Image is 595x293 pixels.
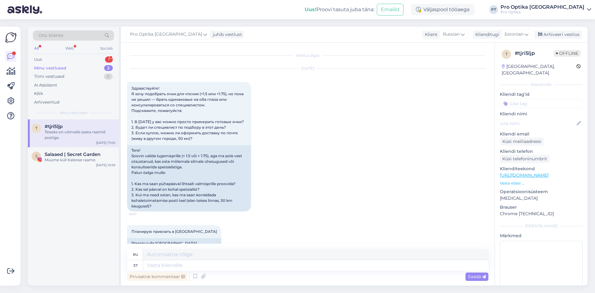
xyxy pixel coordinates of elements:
div: [DATE] 10:59 [96,163,115,167]
div: 2 [104,65,113,71]
button: Emailid [377,4,403,16]
span: Здравствуйте! Я хочу подобрать очки для чтения (+1.5 или +1.75), но пока не решил — брать одинако... [131,86,245,141]
span: 16:57 [129,212,152,216]
div: Web [64,44,75,52]
p: Kliendi tag'id [500,91,583,98]
div: [DATE] 17:05 [96,140,115,145]
p: Klienditeekond [500,166,583,172]
p: Märkmed [500,233,583,239]
div: juhib vestlust [210,31,242,38]
div: Tiimi vestlused [34,73,64,80]
div: Pro Optika [GEOGRAPHIC_DATA] [500,5,584,10]
div: Vestlus algas [127,53,488,58]
div: # tjri5ljp [515,50,553,57]
p: Vaata edasi ... [500,180,583,186]
p: Operatsioonisüsteem [500,189,583,195]
p: [MEDICAL_DATA] [500,195,583,202]
div: Arhiveeri vestlus [534,30,582,39]
div: Privaatne kommentaar [127,273,187,281]
span: Salaaed | Secret Garden [45,152,100,157]
div: Väljaspool tööaega [411,4,474,15]
div: Uus [34,56,42,63]
div: PT [489,5,498,14]
div: Klient [422,31,438,38]
div: Teiseks on võimalik saata raamid postiga. [45,129,115,140]
div: Socials [99,44,114,52]
div: Kõik [34,91,43,97]
span: Планирую приехать в [GEOGRAPHIC_DATA] [131,229,217,234]
span: t [35,126,37,131]
input: Lisa nimi [500,120,575,127]
div: Arhiveeritud [34,99,59,105]
div: 0 [104,73,113,80]
p: Brauser [500,204,583,211]
div: Pro Optika [500,10,584,15]
div: Küsi meiliaadressi [500,137,544,146]
div: Plaanin tulla [GEOGRAPHIC_DATA] [127,238,221,249]
div: Müüme küll Kaleose raame. [45,157,115,163]
a: Pro Optika [GEOGRAPHIC_DATA]Pro Optika [500,5,591,15]
div: AI Assistent [34,82,57,88]
p: Kliendi email [500,131,583,137]
span: Saada [468,274,486,279]
p: Kliendi telefon [500,148,583,155]
p: Kliendi nimi [500,111,583,117]
div: et [134,260,138,271]
div: Küsi telefoninumbrit [500,155,550,163]
span: #tjri5ljp [45,124,63,129]
span: Russian [443,31,460,38]
div: 1 [105,56,113,63]
div: [DATE] [127,66,488,71]
div: Kliendi info [500,82,583,87]
span: S [35,154,37,158]
span: Minu vestlused [59,110,87,116]
a: [URL][DOMAIN_NAME] [500,172,549,178]
div: [PERSON_NAME] [500,223,583,229]
img: Askly Logo [5,32,17,43]
input: Lisa tag [500,99,583,108]
div: ru [133,249,138,260]
p: Chrome [TECHNICAL_ID] [500,211,583,217]
span: Pro Optika [GEOGRAPHIC_DATA] [130,31,202,38]
b: Uus! [305,7,316,12]
div: Minu vestlused [34,65,66,71]
span: Estonian [505,31,523,38]
div: Klienditugi [473,31,499,38]
span: t [505,52,508,56]
div: All [33,44,40,52]
div: [GEOGRAPHIC_DATA], [GEOGRAPHIC_DATA] [502,63,576,76]
div: Proovi tasuta juba täna: [305,6,374,13]
span: Offline [553,50,581,57]
span: Otsi kliente [38,32,63,39]
div: Tere! Soovin valida lugemisprille (+ 1.5 või + 1.75), aga ma pole veel otsustanud, kas osta mõlem... [127,145,251,211]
